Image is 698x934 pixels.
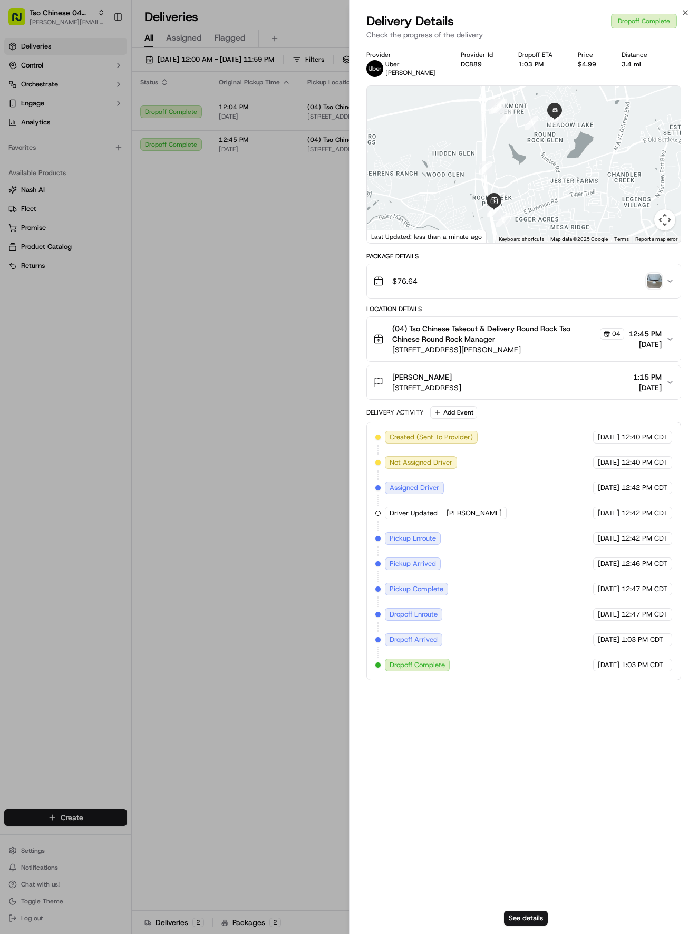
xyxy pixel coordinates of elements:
[447,508,502,518] span: [PERSON_NAME]
[598,458,619,467] span: [DATE]
[430,406,477,419] button: Add Event
[366,252,681,261] div: Package Details
[366,305,681,313] div: Location Details
[647,274,662,288] img: photo_proof_of_delivery image
[491,99,505,113] div: 7
[367,230,487,243] div: Last Updated: less than a minute ago
[633,372,662,382] span: 1:15 PM
[622,51,656,59] div: Distance
[367,317,681,361] button: (04) Tso Chinese Takeout & Delivery Round Rock Tso Chinese Round Rock Manager04[STREET_ADDRESS][P...
[622,584,667,594] span: 12:47 PM CDT
[598,584,619,594] span: [DATE]
[598,660,619,670] span: [DATE]
[390,508,438,518] span: Driver Updated
[499,236,544,243] button: Keyboard shortcuts
[614,236,629,242] a: Terms (opens in new tab)
[366,408,424,417] div: Delivery Activity
[622,60,656,69] div: 3.4 mi
[598,635,619,644] span: [DATE]
[622,483,667,493] span: 12:42 PM CDT
[622,610,667,619] span: 12:47 PM CDT
[518,51,561,59] div: Dropoff ETA
[461,60,482,69] button: DC889
[390,610,438,619] span: Dropoff Enroute
[598,534,619,543] span: [DATE]
[370,229,404,243] a: Open this area in Google Maps (opens a new window)
[370,229,404,243] img: Google
[622,635,663,644] span: 1:03 PM CDT
[598,559,619,569] span: [DATE]
[392,382,461,393] span: [STREET_ADDRESS]
[598,508,619,518] span: [DATE]
[385,60,435,69] p: Uber
[622,559,667,569] span: 12:46 PM CDT
[392,276,418,286] span: $76.64
[598,483,619,493] span: [DATE]
[390,559,436,569] span: Pickup Arrived
[550,236,608,242] span: Map data ©2025 Google
[366,30,681,40] p: Check the progress of the delivery
[654,209,675,230] button: Map camera controls
[493,99,507,113] div: 8
[578,51,605,59] div: Price
[392,372,452,382] span: [PERSON_NAME]
[390,458,452,467] span: Not Assigned Driver
[622,458,667,467] span: 12:40 PM CDT
[488,204,501,217] div: 3
[390,483,439,493] span: Assigned Driver
[487,204,501,217] div: 4
[504,911,548,926] button: See details
[390,660,445,670] span: Dropoff Complete
[622,660,663,670] span: 1:03 PM CDT
[622,432,667,442] span: 12:40 PM CDT
[525,116,538,130] div: 10
[622,508,667,518] span: 12:42 PM CDT
[367,365,681,399] button: [PERSON_NAME][STREET_ADDRESS]1:15 PM[DATE]
[367,264,681,298] button: $76.64photo_proof_of_delivery image
[390,584,443,594] span: Pickup Complete
[598,432,619,442] span: [DATE]
[366,13,454,30] span: Delivery Details
[628,339,662,350] span: [DATE]
[612,330,621,338] span: 04
[390,534,436,543] span: Pickup Enroute
[598,610,619,619] span: [DATE]
[635,236,677,242] a: Report a map error
[390,432,473,442] span: Created (Sent To Provider)
[366,60,383,77] img: uber-new-logo.jpeg
[622,534,667,543] span: 12:42 PM CDT
[385,69,435,77] span: [PERSON_NAME]
[633,382,662,393] span: [DATE]
[513,235,527,249] div: 1
[578,60,605,69] div: $4.99
[500,109,514,123] div: 9
[479,161,492,175] div: 5
[390,635,438,644] span: Dropoff Arrived
[489,101,502,114] div: 6
[518,60,561,69] div: 1:03 PM
[392,344,624,355] span: [STREET_ADDRESS][PERSON_NAME]
[628,329,662,339] span: 12:45 PM
[496,213,510,227] div: 2
[392,323,598,344] span: (04) Tso Chinese Takeout & Delivery Round Rock Tso Chinese Round Rock Manager
[366,51,444,59] div: Provider
[461,51,501,59] div: Provider Id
